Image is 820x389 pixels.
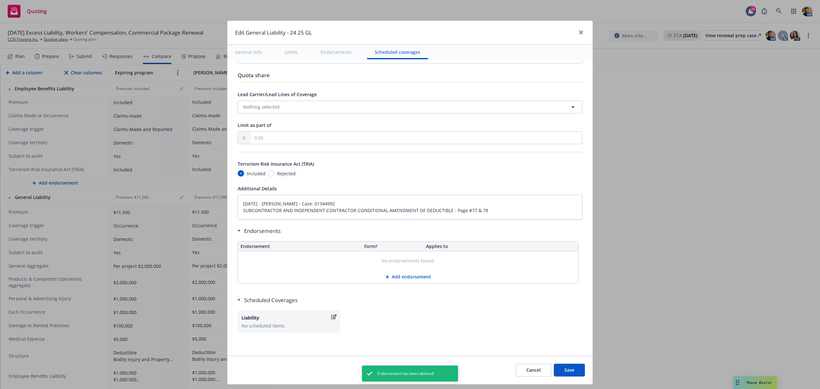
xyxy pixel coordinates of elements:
span: Rejected [277,170,296,177]
span: Included [247,170,266,177]
button: Scheduled coverages [367,45,428,59]
a: close [577,29,585,36]
button: General info [227,45,269,59]
button: Endorsements [313,45,359,59]
div: Endorsements [238,227,578,235]
span: Terrorism Risk Insurance Act (TRIA) [238,161,314,167]
th: Form? [362,242,423,251]
textarea: [DATE] - [PERSON_NAME] - Case: 01344992 SUBCONTRACTOR AND INDEPENDENT CONTRACTOR CONDITIONAL AMEN... [238,195,582,219]
th: Endorsement [238,242,362,251]
span: Additional Details [238,186,277,192]
button: Cancel [516,364,551,377]
span: No endorsements found. [381,258,435,264]
h1: Edit General Liability - 24 25 GL [235,29,312,37]
div: Quota share [238,71,582,79]
span: Nothing selected [243,103,280,110]
button: Nothing selected [238,101,582,113]
div: Liability [242,314,330,321]
span: Endorsement has been deleted! [377,371,434,377]
button: Limits [277,45,305,59]
span: Lead Carrier/Lead Lines of Coverage [238,91,317,97]
button: Add endorsement [238,270,578,283]
button: LiabilityNo scheduled items [238,310,340,333]
input: Rejected [268,170,275,177]
input: 0.00 [250,132,582,144]
th: Applies to [423,242,578,251]
div: No scheduled items [242,322,336,329]
span: Limit as part of [238,122,271,128]
div: Scheduled Coverages [238,296,582,304]
button: Save [554,364,585,377]
input: Included [238,170,244,177]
